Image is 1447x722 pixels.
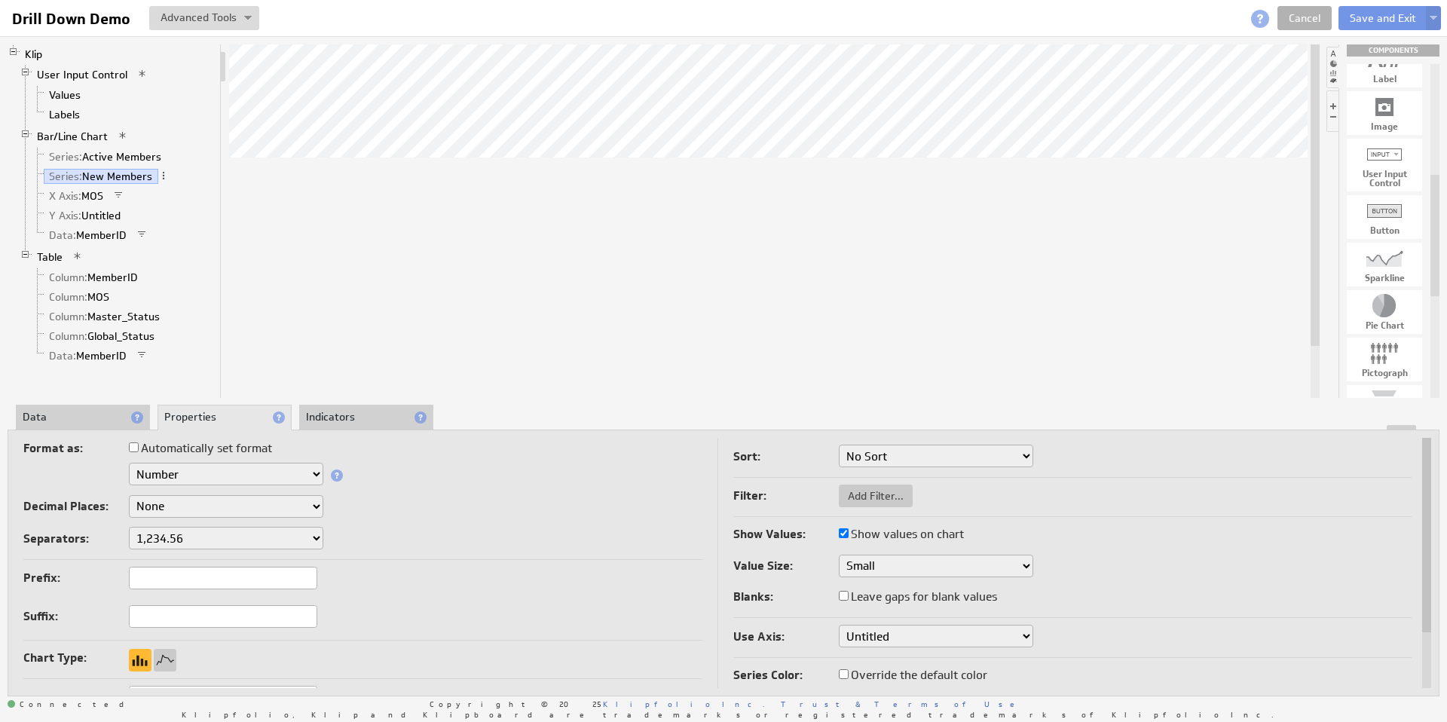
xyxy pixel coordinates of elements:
[129,438,272,459] label: Automatically set format
[72,251,83,262] span: View applied actions
[23,438,129,459] label: Format as:
[44,289,115,304] a: Column: MOS
[44,169,158,184] a: Series: New Members
[6,6,140,32] input: Drill Down Demo
[49,150,82,164] span: Series:
[44,107,86,122] a: Labels
[44,309,166,324] a: Column: Master_Status
[158,170,169,181] span: More actions
[1277,6,1332,30] a: Cancel
[44,329,161,344] a: Column: Global_Status
[44,348,133,363] a: Data: MemberID
[49,170,82,183] span: Series:
[49,349,76,363] span: Data:
[781,699,1025,709] a: Trust & Terms of Use
[44,87,87,102] a: Values
[1430,16,1437,22] img: button-savedrop.png
[733,446,839,467] label: Sort:
[32,249,69,265] a: Table
[49,228,76,242] span: Data:
[733,524,839,545] label: Show Values:
[136,350,147,360] span: Filter is applied
[44,188,109,203] a: X Axis: MOS
[32,67,133,82] a: User Input Control
[44,149,167,164] a: Series: Active Members
[23,496,129,517] label: Decimal Places:
[603,699,765,709] a: Klipfolio Inc.
[1338,6,1427,30] button: Save and Exit
[1347,170,1422,188] div: User Input Control
[49,271,87,284] span: Column:
[8,700,133,709] span: Connected: ID: dpnc-24 Online: true
[1347,226,1422,235] div: Button
[839,524,964,545] label: Show values on chart
[129,442,139,452] input: Automatically set format
[118,130,128,141] span: View applied actions
[430,700,765,708] span: Copyright © 2025
[839,665,987,686] label: Override the default color
[839,528,849,538] input: Show values on chart
[1347,75,1422,84] div: Label
[23,568,129,589] label: Prefix:
[23,606,129,627] label: Suffix:
[733,665,839,686] label: Series Color:
[839,489,913,503] span: Add Filter...
[158,405,292,430] li: Properties
[49,290,87,304] span: Column:
[23,647,129,668] label: Chart Type:
[23,528,129,549] label: Separators:
[20,47,48,62] a: Klip
[1326,47,1339,88] li: Hide or show the component palette
[49,189,81,203] span: X Axis:
[49,329,87,343] span: Column:
[49,209,81,222] span: Y Axis:
[32,129,114,144] a: Bar/Line Chart
[733,485,839,506] label: Filter:
[137,69,148,79] span: View applied actions
[1347,122,1422,131] div: Image
[44,208,127,223] a: Y Axis: Untitled
[136,229,147,240] span: Filter is applied
[44,270,144,285] a: Column: MemberID
[733,586,839,607] label: Blanks:
[839,669,849,679] input: Override the default color
[244,16,252,22] img: button-savedrop.png
[1347,321,1422,330] div: Pie Chart
[1347,369,1422,378] div: Pictograph
[839,591,849,601] input: Leave gaps for blank values
[1347,274,1422,283] div: Sparkline
[733,555,839,577] label: Value Size:
[1326,90,1338,132] li: Hide or show the component controls palette
[182,711,1274,718] span: Klipfolio, Klip and Klipboard are trademarks or registered trademarks of Klipfolio Inc.
[44,228,133,243] a: Data: MemberID
[1347,44,1439,57] div: Drag & drop components onto the workspace
[839,485,913,507] button: Add Filter...
[23,687,129,708] label: Series Label:
[113,190,124,200] span: Filter is applied
[49,310,87,323] span: Column:
[733,626,839,647] label: Use Axis:
[299,405,433,430] li: Indicators
[16,405,150,430] li: Data
[839,586,997,607] label: Leave gaps for blank values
